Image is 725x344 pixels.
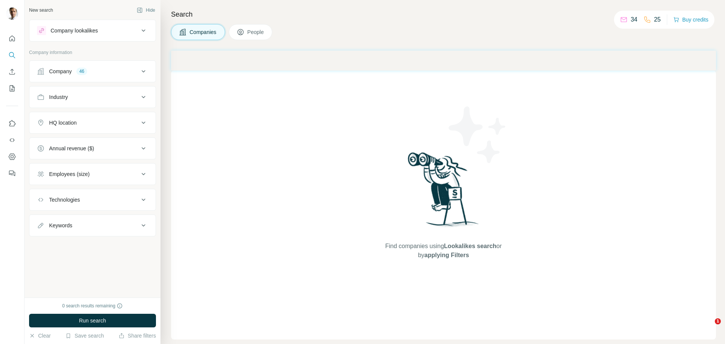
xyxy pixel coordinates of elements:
[6,117,18,130] button: Use Surfe on LinkedIn
[119,332,156,339] button: Share filters
[631,15,637,24] p: 34
[29,216,156,234] button: Keywords
[715,318,721,324] span: 1
[444,101,512,169] img: Surfe Illustration - Stars
[6,150,18,164] button: Dashboard
[49,68,72,75] div: Company
[49,196,80,204] div: Technologies
[383,242,504,260] span: Find companies using or by
[29,191,156,209] button: Technologies
[699,318,717,336] iframe: Intercom live chat
[654,15,661,24] p: 25
[29,22,156,40] button: Company lookalikes
[49,119,77,126] div: HQ location
[131,5,160,16] button: Hide
[6,8,18,20] img: Avatar
[49,222,72,229] div: Keywords
[29,7,53,14] div: New search
[444,243,497,249] span: Lookalikes search
[79,317,106,324] span: Run search
[29,62,156,80] button: Company46
[65,332,104,339] button: Save search
[190,28,217,36] span: Companies
[6,32,18,45] button: Quick start
[29,114,156,132] button: HQ location
[49,170,89,178] div: Employees (size)
[424,252,469,258] span: applying Filters
[49,145,94,152] div: Annual revenue ($)
[29,332,51,339] button: Clear
[29,165,156,183] button: Employees (size)
[76,68,87,75] div: 46
[29,88,156,106] button: Industry
[29,314,156,327] button: Run search
[171,9,716,20] h4: Search
[6,133,18,147] button: Use Surfe API
[247,28,265,36] span: People
[29,139,156,157] button: Annual revenue ($)
[62,302,123,309] div: 0 search results remaining
[49,93,68,101] div: Industry
[6,65,18,79] button: Enrich CSV
[171,51,716,71] iframe: Banner
[29,49,156,56] p: Company information
[6,48,18,62] button: Search
[673,14,708,25] button: Buy credits
[6,167,18,180] button: Feedback
[404,150,483,234] img: Surfe Illustration - Woman searching with binoculars
[51,27,98,34] div: Company lookalikes
[6,82,18,95] button: My lists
